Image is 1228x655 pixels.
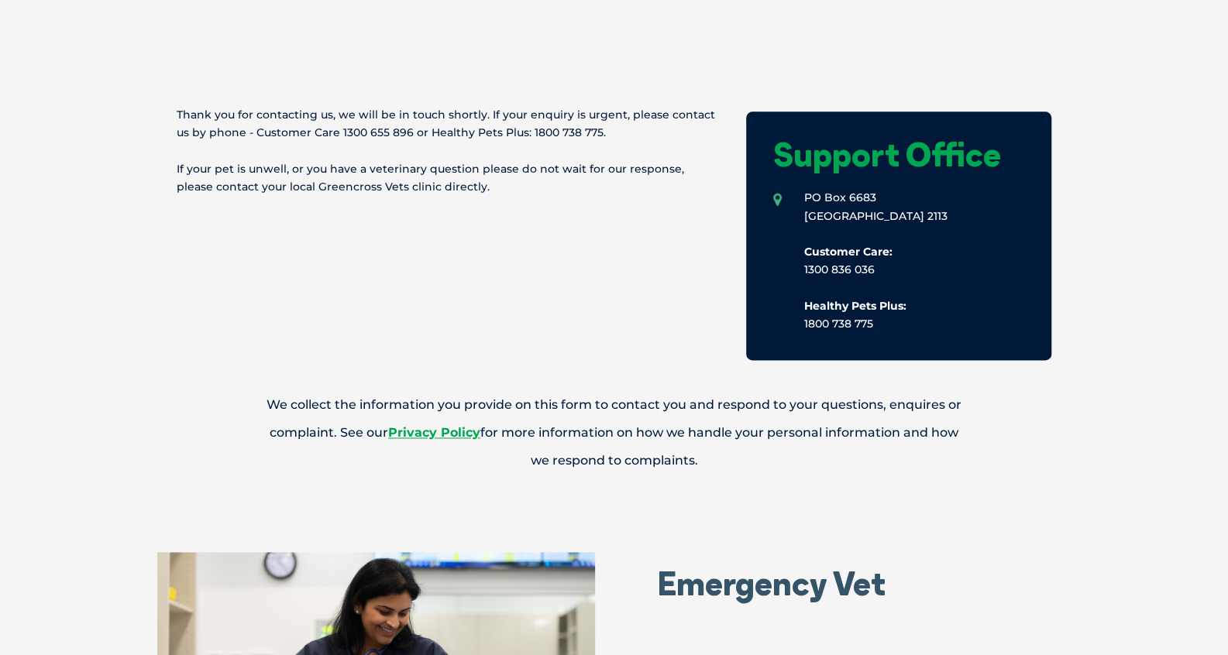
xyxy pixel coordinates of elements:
b: Healthy Pets Plus: [804,299,906,313]
div: Thank you for contacting us, we will be in touch shortly. If your enquiry is urgent, please conta... [177,106,720,196]
h1: Support Office [773,139,1024,171]
a: Privacy Policy [388,425,480,440]
h2: Emergency Vet [657,568,1068,600]
li: PO Box 6683 [GEOGRAPHIC_DATA] 2113 1300 836 036 1800 738 775 [773,189,1024,333]
b: Customer Care: [804,245,893,259]
p: We collect the information you provide on this form to contact you and respond to your questions,... [212,391,1017,475]
button: Search [1198,70,1213,86]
